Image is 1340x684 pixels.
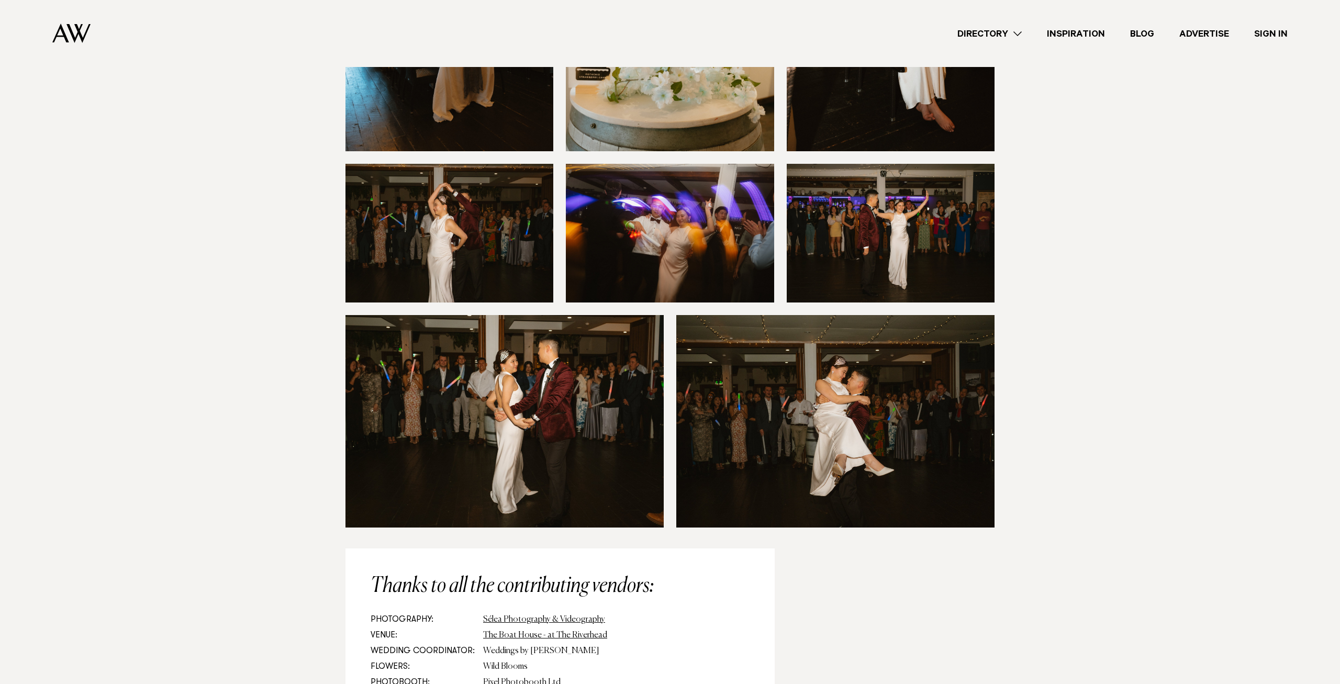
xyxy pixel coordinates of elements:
dd: Weddings by [PERSON_NAME] [483,643,750,659]
img: Auckland Weddings Logo [52,24,91,43]
a: Sign In [1242,27,1300,41]
a: Blog [1118,27,1167,41]
dt: Photography: [371,612,475,627]
dd: Wild Blooms [483,659,750,675]
dt: Venue: [371,627,475,643]
a: Inspiration [1034,27,1118,41]
a: Advertise [1167,27,1242,41]
a: Directory [945,27,1034,41]
a: The Boat House - at The Riverhead [483,631,607,640]
h3: Thanks to all the contributing vendors: [371,574,750,599]
a: Sélea Photography & Videography [483,615,605,624]
dt: Wedding Coordinator: [371,643,475,659]
dt: Flowers: [371,659,475,675]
